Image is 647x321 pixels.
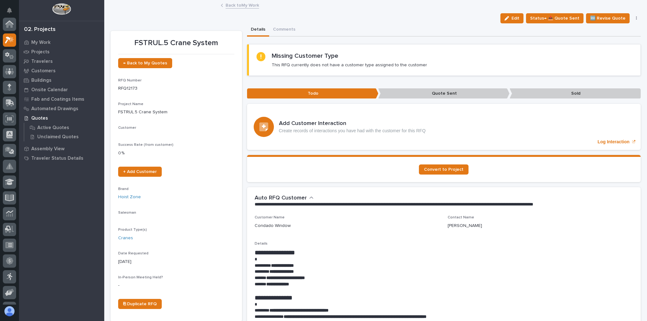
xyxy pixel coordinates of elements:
a: Unclaimed Quotes [24,132,104,141]
a: Customers [19,66,104,75]
p: Log Interaction [597,139,629,145]
button: Auto RFQ Customer [255,195,314,202]
p: Assembly View [31,146,64,152]
a: + Add Customer [118,167,162,177]
a: ← Back to My Quotes [118,58,172,68]
p: Create records of interactions you have had with the customer for this RFQ [279,128,426,134]
p: Active Quotes [37,125,69,131]
h2: Missing Customer Type [272,52,338,60]
a: My Work [19,38,104,47]
button: Status→ 📤 Quote Sent [526,13,584,23]
a: Convert to Project [419,164,469,175]
span: ⎘ Duplicate RFQ [123,302,157,306]
p: [PERSON_NAME] [448,223,482,229]
h3: Add Customer Interaction [279,120,426,127]
span: Contact Name [448,216,474,219]
p: Projects [31,49,50,55]
span: Details [255,242,268,246]
a: Onsite Calendar [19,85,104,94]
span: Project Name [118,102,143,106]
p: FSTRUL.5 Crane System [118,109,234,116]
a: Fab and Coatings Items [19,94,104,104]
span: ← Back to My Quotes [123,61,167,65]
a: Hoist Zone [118,194,141,200]
span: Convert to Project [424,167,463,172]
span: RFQ Number [118,79,142,82]
p: Unclaimed Quotes [37,134,79,140]
img: Workspace Logo [52,3,71,15]
p: Buildings [31,78,51,83]
div: Notifications [8,8,16,18]
span: Customer [118,126,136,130]
a: Assembly View [19,144,104,153]
span: Edit [511,15,519,21]
a: Traveler Status Details [19,153,104,163]
a: Active Quotes [24,123,104,132]
p: Sold [510,88,641,99]
p: Todo [247,88,378,99]
p: Onsite Calendar [31,87,68,93]
a: Quotes [19,113,104,123]
button: Details [247,23,269,37]
p: Customers [31,68,56,74]
p: - [118,282,234,289]
a: Log Interaction [247,104,641,150]
p: Automated Drawings [31,106,78,112]
span: Product Type(s) [118,228,147,232]
button: Notifications [3,4,16,17]
span: + Add Customer [123,169,157,174]
button: Comments [269,23,299,37]
p: [DATE] [118,259,234,265]
p: RFQ12173 [118,85,234,92]
a: Travelers [19,56,104,66]
span: 🆕 Revise Quote [590,15,626,22]
button: users-avatar [3,305,16,318]
span: Success Rate (from customer) [118,143,173,147]
span: In-Person Meeting Held? [118,276,163,279]
p: Traveler Status Details [31,156,83,161]
span: Salesman [118,211,136,215]
span: Customer Name [255,216,285,219]
p: Travelers [31,59,53,64]
h2: Auto RFQ Customer [255,195,307,202]
a: Cranes [118,235,133,241]
a: Projects [19,47,104,56]
p: Quote Sent [378,88,510,99]
p: Quotes [31,116,48,121]
a: Buildings [19,75,104,85]
span: Date Requested [118,252,148,255]
p: Fab and Coatings Items [31,97,84,102]
p: Condado Window [255,223,291,229]
a: Automated Drawings [19,104,104,113]
span: Status→ 📤 Quote Sent [530,15,579,22]
div: 02. Projects [24,26,56,33]
p: FSTRUL.5 Crane System [118,39,234,48]
p: 0 % [118,150,234,157]
button: Edit [500,13,523,23]
span: Brand [118,187,129,191]
button: 🆕 Revise Quote [586,13,630,23]
p: My Work [31,40,51,45]
a: ⎘ Duplicate RFQ [118,299,162,309]
a: Back toMy Work [226,1,259,9]
p: This RFQ currently does not have a customer type assigned to the customer [272,62,427,68]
